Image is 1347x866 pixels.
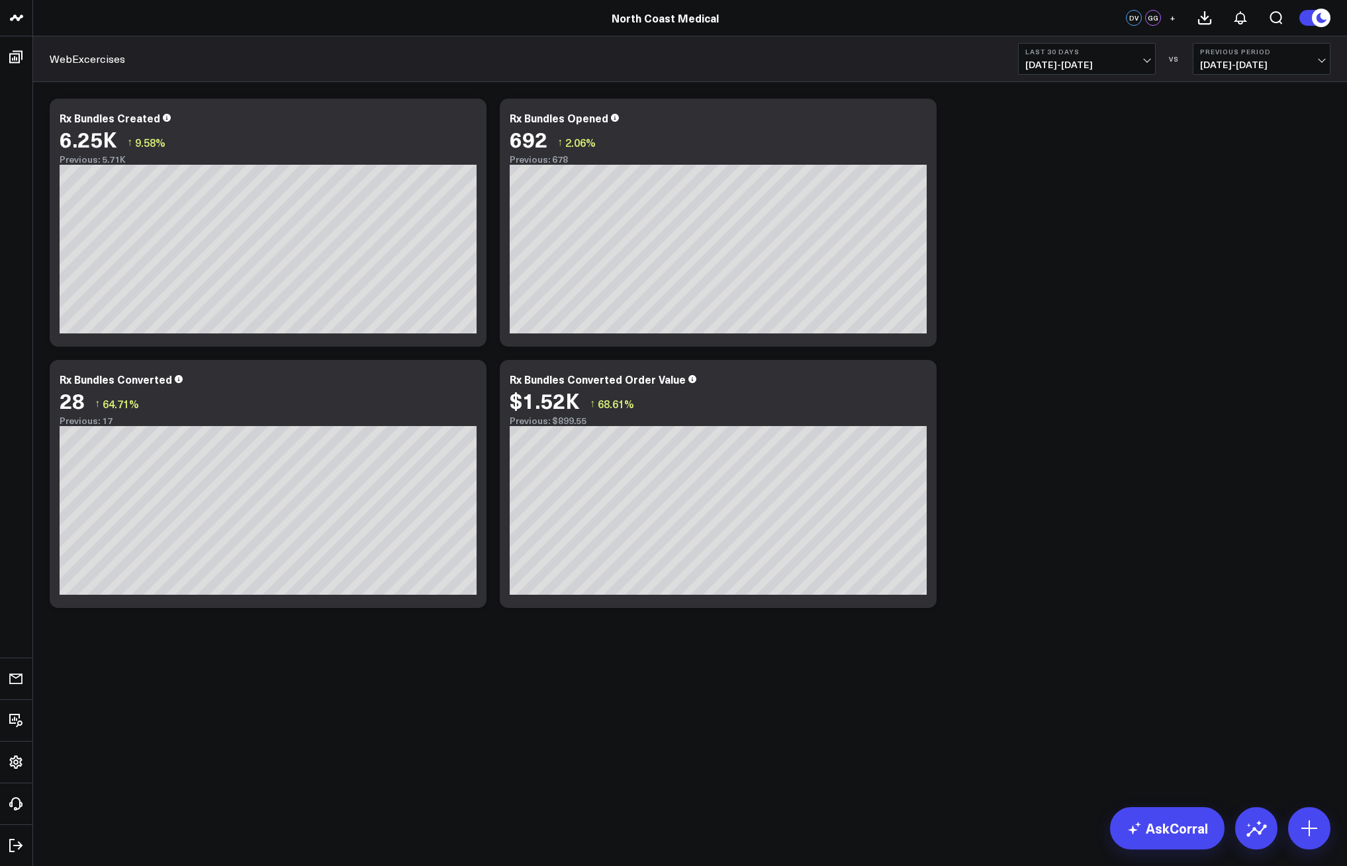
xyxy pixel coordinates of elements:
[1200,60,1323,70] span: [DATE] - [DATE]
[1018,43,1156,75] button: Last 30 Days[DATE]-[DATE]
[1164,10,1180,26] button: +
[510,372,686,386] div: Rx Bundles Converted Order Value
[1025,48,1148,56] b: Last 30 Days
[1193,43,1330,75] button: Previous Period[DATE]-[DATE]
[557,134,563,151] span: ↑
[60,388,85,412] div: 28
[1170,13,1176,22] span: +
[60,127,117,151] div: 6.25K
[510,127,547,151] div: 692
[1145,10,1161,26] div: GG
[95,395,100,412] span: ↑
[590,395,595,412] span: ↑
[60,110,160,125] div: Rx Bundles Created
[1162,55,1186,63] div: VS
[1110,807,1225,849] a: AskCorral
[565,135,596,150] span: 2.06%
[127,134,132,151] span: ↑
[135,135,165,150] span: 9.58%
[612,11,719,25] a: North Coast Medical
[103,396,139,411] span: 64.71%
[50,52,125,66] a: WebExcercises
[1126,10,1142,26] div: DV
[1025,60,1148,70] span: [DATE] - [DATE]
[1200,48,1323,56] b: Previous Period
[60,415,477,426] div: Previous: 17
[510,154,927,165] div: Previous: 678
[60,372,172,386] div: Rx Bundles Converted
[510,415,927,426] div: Previous: $899.55
[510,110,608,125] div: Rx Bundles Opened
[60,154,477,165] div: Previous: 5.71K
[598,396,634,411] span: 68.61%
[510,388,580,412] div: $1.52K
